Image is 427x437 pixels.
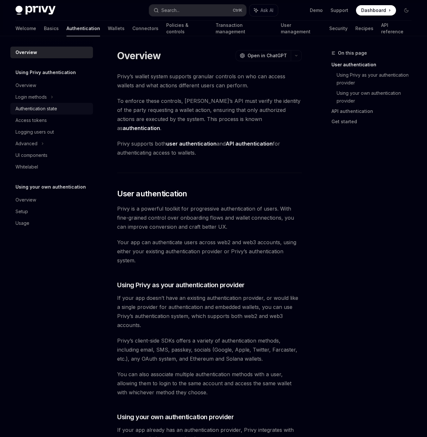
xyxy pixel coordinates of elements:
[10,115,93,126] a: Access tokens
[117,189,187,199] span: User authentication
[15,6,56,15] img: dark logo
[15,93,47,101] div: Login methods
[10,161,93,173] a: Whitelabel
[281,21,322,36] a: User management
[117,50,161,61] h1: Overview
[108,21,125,36] a: Wallets
[248,52,287,59] span: Open in ChatGPT
[10,217,93,229] a: Usage
[355,21,373,36] a: Recipes
[233,8,242,13] span: Ctrl K
[15,105,57,113] div: Authentication state
[337,88,417,106] a: Using your own authentication provider
[10,80,93,91] a: Overview
[10,194,93,206] a: Overview
[117,336,302,363] span: Privy’s client-side SDKs offers a variety of authentication methods, including email, SMS, passke...
[10,47,93,58] a: Overview
[10,103,93,115] a: Authentication state
[329,21,348,36] a: Security
[10,206,93,217] a: Setup
[15,196,36,204] div: Overview
[331,106,417,116] a: API authentication
[15,21,36,36] a: Welcome
[117,280,245,290] span: Using Privy as your authentication provider
[15,82,36,89] div: Overview
[15,116,47,124] div: Access tokens
[310,7,323,14] a: Demo
[44,21,59,36] a: Basics
[132,21,158,36] a: Connectors
[15,49,37,56] div: Overview
[331,116,417,127] a: Get started
[15,128,54,136] div: Logging users out
[10,149,93,161] a: UI components
[216,21,273,36] a: Transaction management
[356,5,396,16] a: Dashboard
[15,151,47,159] div: UI components
[166,21,208,36] a: Policies & controls
[331,60,417,70] a: User authentication
[338,49,367,57] span: On this page
[15,183,86,191] h5: Using your own authentication
[149,5,246,16] button: Search...CtrlK
[123,125,160,131] strong: authentication
[236,50,291,61] button: Open in ChatGPT
[15,219,29,227] div: Usage
[10,126,93,138] a: Logging users out
[15,208,28,215] div: Setup
[166,140,217,147] strong: user authentication
[260,7,273,14] span: Ask AI
[117,238,302,265] span: Your app can authenticate users across web2 and web3 accounts, using either your existing authent...
[117,96,302,133] span: To enforce these controls, [PERSON_NAME]’s API must verify the identity of the party requesting a...
[361,7,386,14] span: Dashboard
[330,7,348,14] a: Support
[226,140,273,147] strong: API authentication
[117,204,302,231] span: Privy is a powerful toolkit for progressive authentication of users. With fine-grained control ov...
[15,69,76,76] h5: Using Privy authentication
[117,72,302,90] span: Privy’s wallet system supports granular controls on who can access wallets and what actions diffe...
[15,140,37,147] div: Advanced
[249,5,278,16] button: Ask AI
[117,370,302,397] span: You can also associate multiple authentication methods with a user, allowing them to login to the...
[66,21,100,36] a: Authentication
[117,139,302,157] span: Privy supports both and for authenticating access to wallets.
[161,6,179,14] div: Search...
[401,5,412,16] button: Toggle dark mode
[117,293,302,330] span: If your app doesn’t have an existing authentication provider, or would like a single provider for...
[337,70,417,88] a: Using Privy as your authentication provider
[117,412,234,421] span: Using your own authentication provider
[381,21,412,36] a: API reference
[15,163,38,171] div: Whitelabel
